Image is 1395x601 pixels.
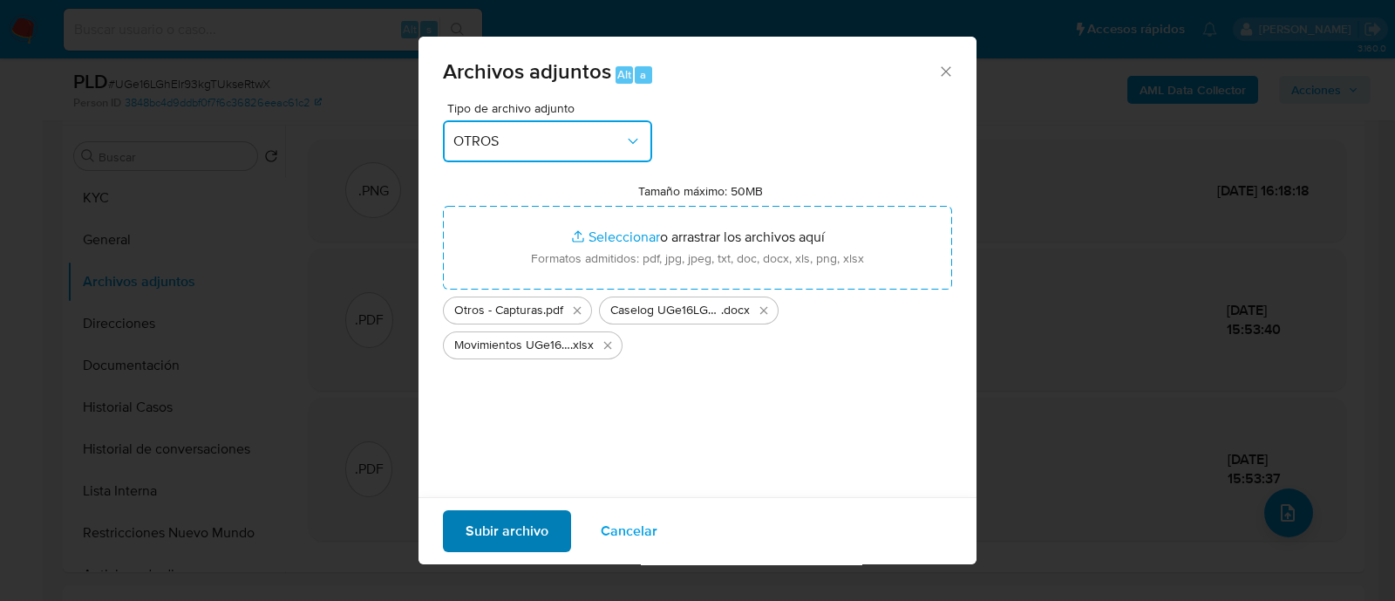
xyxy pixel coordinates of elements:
span: OTROS [453,133,624,150]
button: Eliminar Otros - Capturas.pdf [567,300,588,321]
button: Eliminar Caselog UGe16LGhEIr93kgTUkseRtwX_2025_08_18_17_20_48.docx [753,300,774,321]
span: .xlsx [570,337,594,354]
button: OTROS [443,120,652,162]
label: Tamaño máximo: 50MB [638,183,763,199]
span: a [640,66,646,83]
span: Caselog UGe16LGhEIr93kgTUkseRtwX_2025_08_18_17_20_48 [610,302,721,319]
span: Tipo de archivo adjunto [447,102,657,114]
span: Archivos adjuntos [443,56,611,86]
button: Cancelar [578,510,680,552]
span: Movimientos UGe16LGhEIr93kgTUkseRtwX_2025_08_18_17_20_48 [454,337,570,354]
ul: Archivos seleccionados [443,290,952,359]
span: .pdf [543,302,563,319]
span: Subir archivo [466,512,548,550]
span: Cancelar [601,512,657,550]
span: Alt [617,66,631,83]
button: Eliminar Movimientos UGe16LGhEIr93kgTUkseRtwX_2025_08_18_17_20_48.xlsx [597,335,618,356]
span: Otros - Capturas [454,302,543,319]
button: Cerrar [937,63,953,79]
span: .docx [721,302,750,319]
button: Subir archivo [443,510,571,552]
